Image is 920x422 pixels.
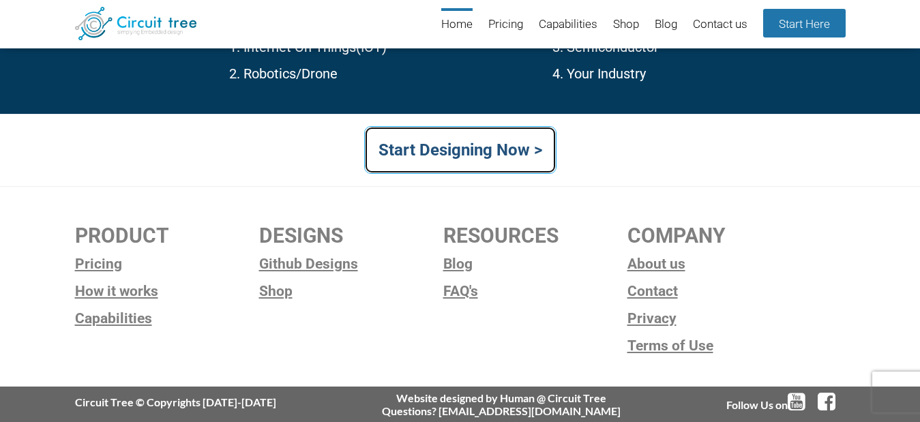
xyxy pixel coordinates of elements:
a: Terms of Use [627,335,812,356]
a: Capabilities [539,8,597,42]
a: Contact us [693,8,747,42]
div: Circuit Tree © Copyrights [DATE]-[DATE] [75,395,276,408]
a: Home [441,8,473,42]
a: Github Designs [259,254,443,274]
a: About us [627,254,812,274]
a: How it works [75,281,259,301]
a: Blog [655,8,677,42]
img: Circuit Tree [75,7,197,40]
p: 4. Your Industry [552,64,845,84]
h2: COMPANY [627,224,812,247]
a: Capabilities [75,308,259,329]
h2: DESIGNS [259,224,443,247]
a: Start Here [763,9,846,37]
a: Privacy [627,308,812,329]
div: Website designed by Human @ Circuit Tree Questions? [EMAIL_ADDRESS][DOMAIN_NAME] [382,391,621,417]
a: Start Designing Now > [364,126,557,174]
a: Contact [627,281,812,301]
a: Pricing [488,8,523,42]
a: Shop [613,8,639,42]
h2: PRODUCT [75,224,259,247]
a: Blog [443,254,627,274]
p: 2. Robotics/Drone [229,64,445,84]
a: FAQ's [443,281,627,301]
a: Shop [259,281,443,301]
h2: RESOURCES [443,224,627,247]
div: Follow Us on [726,391,846,412]
a: Pricing [75,254,259,274]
